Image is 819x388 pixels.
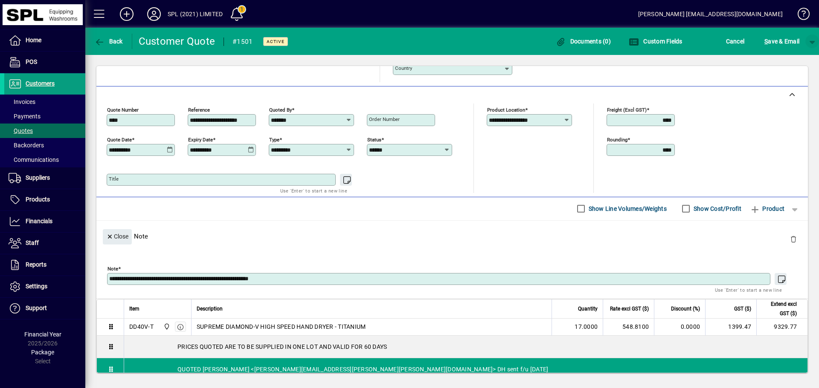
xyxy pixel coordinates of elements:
[783,235,804,243] app-page-header-button: Delete
[4,30,85,51] a: Home
[671,304,700,313] span: Discount (%)
[24,331,61,338] span: Financial Year
[4,254,85,276] a: Reports
[26,80,55,87] span: Customers
[26,174,50,181] span: Suppliers
[4,233,85,254] a: Staff
[26,283,47,290] span: Settings
[232,35,253,49] div: #1501
[627,34,685,49] button: Custom Fields
[9,142,44,149] span: Backorders
[760,34,804,49] button: Save & Email
[9,98,35,105] span: Invoices
[4,109,85,124] a: Payments
[188,106,210,112] mat-label: Reference
[734,304,751,313] span: GST ($)
[4,152,85,167] a: Communications
[4,211,85,232] a: Financials
[395,65,412,71] mat-label: Country
[31,349,54,356] span: Package
[101,232,134,240] app-page-header-button: Close
[107,136,132,142] mat-label: Quote date
[129,304,139,313] span: Item
[267,39,285,44] span: Active
[140,6,168,22] button: Profile
[197,304,223,313] span: Description
[26,218,52,224] span: Financials
[4,298,85,319] a: Support
[197,322,366,331] span: SUPREME DIAMOND-V HIGH SPEED HAND DRYER - TITANIUM
[746,201,789,216] button: Product
[587,204,667,213] label: Show Line Volumes/Weights
[9,156,59,163] span: Communications
[9,127,33,134] span: Quotes
[724,34,747,49] button: Cancel
[107,265,118,271] mat-label: Note
[26,58,37,65] span: POS
[487,106,525,112] mat-label: Product location
[4,52,85,73] a: POS
[139,34,215,48] div: Customer Quote
[756,319,807,336] td: 9329.77
[578,304,598,313] span: Quantity
[269,106,292,112] mat-label: Quoted by
[9,113,41,120] span: Payments
[367,136,381,142] mat-label: Status
[113,6,140,22] button: Add
[608,322,649,331] div: 548.8100
[4,95,85,109] a: Invoices
[762,299,797,318] span: Extend excl GST ($)
[124,358,807,380] div: QUOTED [PERSON_NAME] <[PERSON_NAME][EMAIL_ADDRESS][PERSON_NAME][PERSON_NAME][DOMAIN_NAME]> DH sen...
[607,106,647,112] mat-label: Freight (excl GST)
[188,136,213,142] mat-label: Expiry date
[269,136,279,142] mat-label: Type
[109,176,119,182] mat-label: Title
[638,7,783,21] div: [PERSON_NAME] [EMAIL_ADDRESS][DOMAIN_NAME]
[26,196,50,203] span: Products
[4,167,85,189] a: Suppliers
[26,239,39,246] span: Staff
[369,116,400,122] mat-label: Order number
[94,38,123,45] span: Back
[85,34,132,49] app-page-header-button: Back
[4,276,85,297] a: Settings
[575,322,598,331] span: 17.0000
[726,34,745,48] span: Cancel
[161,322,171,331] span: SPL (2021) Limited
[106,230,128,244] span: Close
[783,229,804,250] button: Delete
[764,38,768,45] span: S
[705,319,756,336] td: 1399.47
[750,202,784,216] span: Product
[4,189,85,210] a: Products
[280,186,347,195] mat-hint: Use 'Enter' to start a new line
[124,336,807,358] div: PRICES QUOTED ARE TO BE SUPPLIED IN ONE LOT AND VALID FOR 60 DAYS
[555,38,611,45] span: Documents (0)
[607,136,627,142] mat-label: Rounding
[4,138,85,152] a: Backorders
[4,124,85,138] a: Quotes
[168,7,223,21] div: SPL (2021) LIMITED
[103,229,132,244] button: Close
[26,305,47,311] span: Support
[26,261,46,268] span: Reports
[92,34,125,49] button: Back
[715,285,782,295] mat-hint: Use 'Enter' to start a new line
[764,34,799,48] span: ave & Email
[553,34,613,49] button: Documents (0)
[107,106,139,112] mat-label: Quote number
[654,319,705,336] td: 0.0000
[610,304,649,313] span: Rate excl GST ($)
[26,37,41,43] span: Home
[692,204,741,213] label: Show Cost/Profit
[129,322,154,331] div: DD40V-T
[791,2,808,29] a: Knowledge Base
[96,221,808,252] div: Note
[629,38,682,45] span: Custom Fields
